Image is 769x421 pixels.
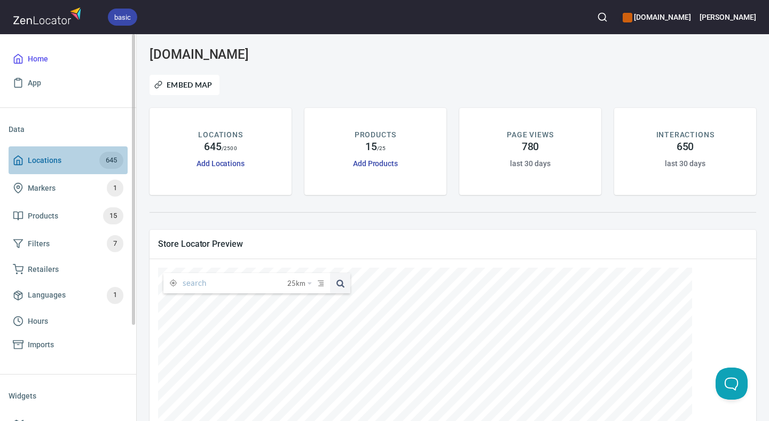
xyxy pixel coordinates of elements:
span: Retailers [28,263,59,276]
a: Products15 [9,202,128,230]
a: Add Locations [197,159,245,168]
h4: 15 [365,141,377,153]
a: Home [9,47,128,71]
h6: [DOMAIN_NAME] [623,11,690,23]
img: zenlocator [13,4,84,27]
span: Imports [28,338,54,352]
button: [PERSON_NAME] [700,5,756,29]
p: / 25 [377,144,386,152]
span: 645 [99,154,123,167]
span: Products [28,209,58,223]
a: Languages1 [9,282,128,309]
a: Add Products [353,159,398,168]
div: basic [108,9,137,26]
h6: last 30 days [510,158,550,169]
span: basic [108,12,137,23]
span: 1 [107,182,123,194]
span: 15 [103,210,123,222]
span: 25 km [287,273,305,293]
div: Manage your apps [623,5,690,29]
h4: 650 [677,141,694,153]
a: Hours [9,309,128,333]
h4: 780 [522,141,539,153]
p: INTERACTIONS [656,129,715,141]
span: Home [28,52,48,66]
span: Markers [28,182,56,195]
a: Imports [9,333,128,357]
iframe: Help Scout Beacon - Open [716,368,748,400]
span: 1 [107,289,123,301]
h4: 645 [204,141,222,153]
a: Filters7 [9,230,128,258]
a: App [9,71,128,95]
li: Widgets [9,383,128,409]
p: PAGE VIEWS [507,129,553,141]
span: Embed Map [156,79,213,91]
h6: last 30 days [665,158,705,169]
h3: [DOMAIN_NAME] [150,47,343,62]
span: Languages [28,289,66,302]
input: search [183,273,287,293]
span: App [28,76,41,90]
span: Filters [28,237,50,251]
p: / 2500 [222,144,237,152]
button: color-CE600E [623,13,632,22]
span: Hours [28,315,48,328]
button: Embed Map [150,75,219,95]
p: LOCATIONS [198,129,242,141]
h6: [PERSON_NAME] [700,11,756,23]
button: Search [591,5,614,29]
li: Data [9,116,128,142]
a: Locations645 [9,146,128,174]
span: 7 [107,238,123,250]
span: Locations [28,154,61,167]
a: Retailers [9,258,128,282]
a: Markers1 [9,174,128,202]
p: PRODUCTS [355,129,397,141]
span: Store Locator Preview [158,238,748,250]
